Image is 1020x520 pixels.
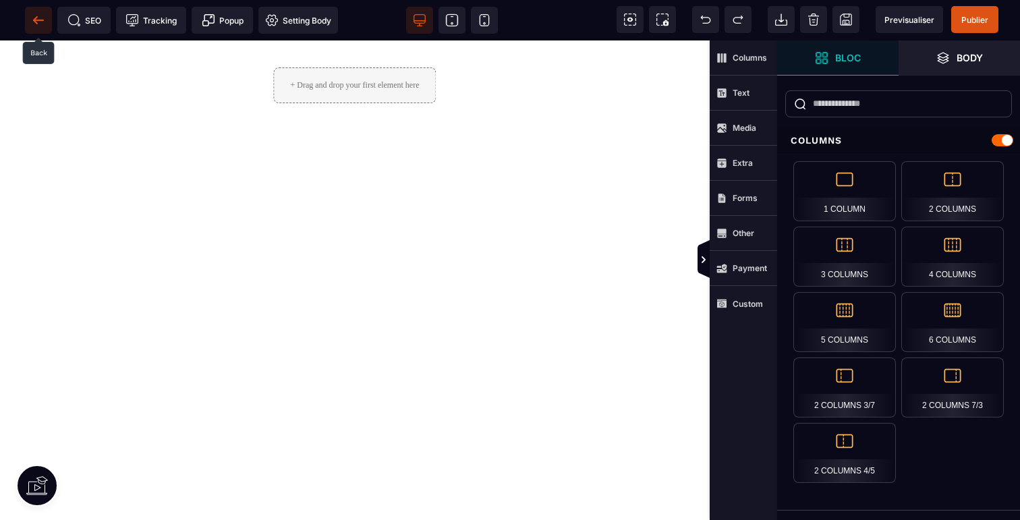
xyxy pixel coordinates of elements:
[733,299,763,309] strong: Custom
[793,161,896,221] div: 1 Column
[202,13,244,27] span: Popup
[777,128,1020,153] div: Columns
[733,228,754,238] strong: Other
[733,53,767,63] strong: Columns
[901,357,1004,417] div: 2 Columns 7/3
[793,423,896,483] div: 2 Columns 4/5
[901,227,1004,287] div: 4 Columns
[733,263,767,273] strong: Payment
[835,53,861,63] strong: Bloc
[901,292,1004,352] div: 6 Columns
[777,40,899,76] span: Open Blocks
[125,13,177,27] span: Tracking
[901,161,1004,221] div: 2 Columns
[273,27,436,63] div: + Drag and drop your first element here
[899,40,1020,76] span: Open Layer Manager
[67,13,101,27] span: SEO
[793,292,896,352] div: 5 Columns
[876,6,943,33] span: Preview
[884,15,934,25] span: Previsualiser
[793,227,896,287] div: 3 Columns
[733,88,749,98] strong: Text
[265,13,331,27] span: Setting Body
[957,53,983,63] strong: Body
[649,6,676,33] span: Screenshot
[617,6,644,33] span: View components
[733,123,756,133] strong: Media
[733,193,758,203] strong: Forms
[793,357,896,417] div: 2 Columns 3/7
[961,15,988,25] span: Publier
[733,158,753,168] strong: Extra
